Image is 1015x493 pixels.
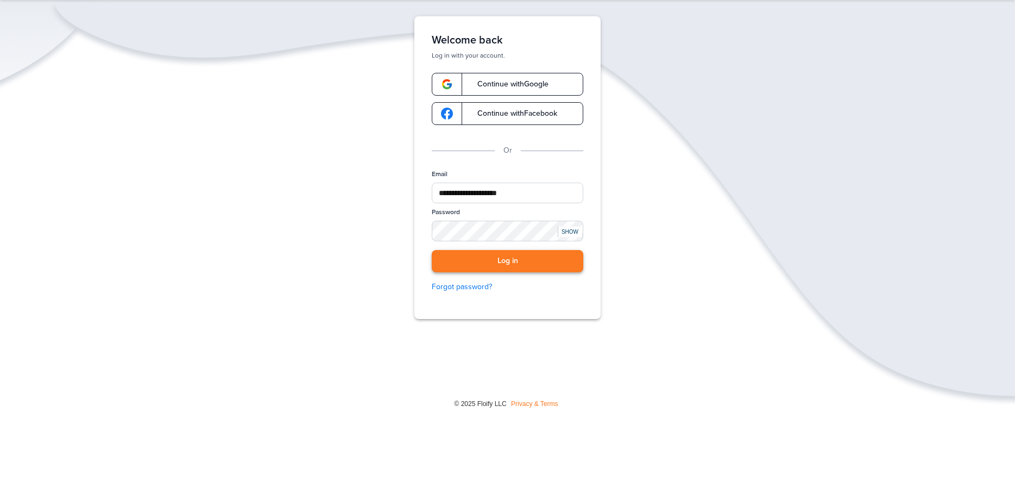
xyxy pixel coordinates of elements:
[441,108,453,120] img: google-logo
[511,400,558,408] a: Privacy & Terms
[432,73,583,96] a: google-logoContinue withGoogle
[432,34,583,47] h1: Welcome back
[432,281,583,293] a: Forgot password?
[454,400,506,408] span: © 2025 Floify LLC
[432,221,583,241] input: Password
[432,51,583,60] p: Log in with your account.
[441,78,453,90] img: google-logo
[432,250,583,272] button: Log in
[558,227,582,237] div: SHOW
[432,208,460,217] label: Password
[466,80,549,88] span: Continue with Google
[432,183,583,203] input: Email
[432,102,583,125] a: google-logoContinue withFacebook
[466,110,557,117] span: Continue with Facebook
[432,170,447,179] label: Email
[503,145,512,157] p: Or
